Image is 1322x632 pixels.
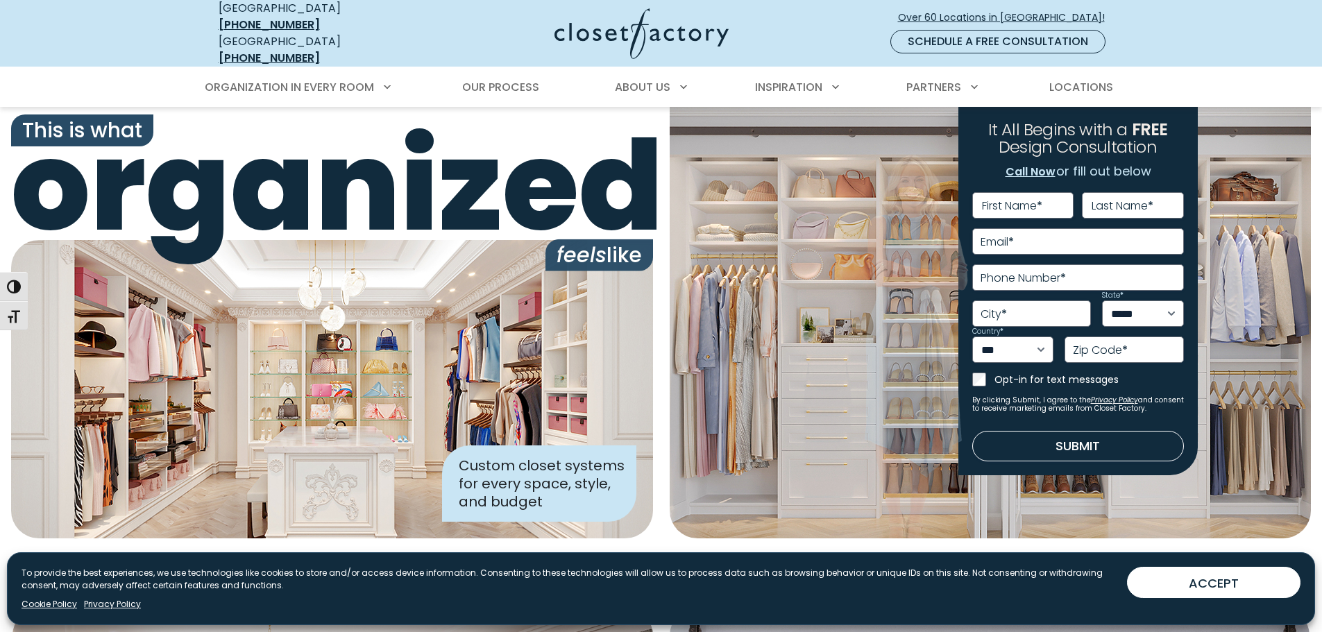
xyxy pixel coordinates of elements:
[205,79,374,95] span: Organization in Every Room
[755,79,822,95] span: Inspiration
[219,17,320,33] a: [PHONE_NUMBER]
[22,598,77,610] a: Cookie Policy
[615,79,670,95] span: About Us
[897,6,1117,30] a: Over 60 Locations in [GEOGRAPHIC_DATA]!
[898,10,1116,25] span: Over 60 Locations in [GEOGRAPHIC_DATA]!
[545,239,653,271] span: like
[219,50,320,66] a: [PHONE_NUMBER]
[195,68,1128,107] nav: Primary Menu
[442,445,636,522] div: Custom closet systems for every space, style, and budget
[11,124,653,249] span: organized
[219,33,420,67] div: [GEOGRAPHIC_DATA]
[462,79,539,95] span: Our Process
[890,30,1105,53] a: Schedule a Free Consultation
[22,567,1116,592] p: To provide the best experiences, we use technologies like cookies to store and/or access device i...
[1127,567,1300,598] button: ACCEPT
[84,598,141,610] a: Privacy Policy
[1049,79,1113,95] span: Locations
[11,240,653,538] img: Closet Factory designed closet
[554,8,729,59] img: Closet Factory Logo
[906,79,961,95] span: Partners
[557,239,607,269] i: feels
